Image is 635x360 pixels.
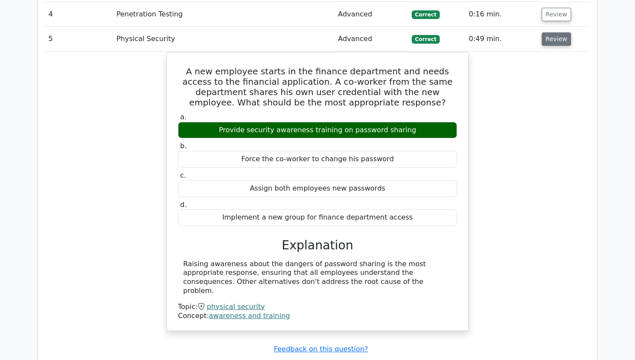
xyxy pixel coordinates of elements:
span: d. [180,201,187,209]
h3: Explanation [183,238,452,253]
span: a. [180,113,187,121]
button: Review [542,8,571,21]
td: Advanced [335,27,408,51]
span: Correct [412,10,440,19]
td: 0:16 min. [465,2,538,27]
h5: A new employee starts in the finance department and needs access to the financial application. A ... [177,66,458,108]
a: Feedback on this question? [274,345,368,353]
div: Assign both employees new passwords [178,180,457,197]
td: 0:49 min. [465,27,538,51]
div: Force the co-worker to change his password [178,151,457,168]
div: Concept: [178,312,457,321]
span: b. [180,142,187,150]
div: Implement a new group for finance department access [178,209,457,226]
td: Penetration Testing [113,2,334,27]
td: 5 [45,27,113,51]
td: Advanced [335,2,408,27]
a: physical security [207,303,265,311]
div: Raising awareness about the dangers of password sharing is the most appropriate response, ensurin... [183,260,452,296]
a: awareness and training [209,312,290,320]
button: Review [542,32,571,46]
div: Provide security awareness training on password sharing [178,122,457,139]
td: 4 [45,2,113,27]
span: c. [180,171,186,179]
td: Physical Security [113,27,334,51]
span: Correct [412,35,440,44]
div: Topic: [178,303,457,312]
